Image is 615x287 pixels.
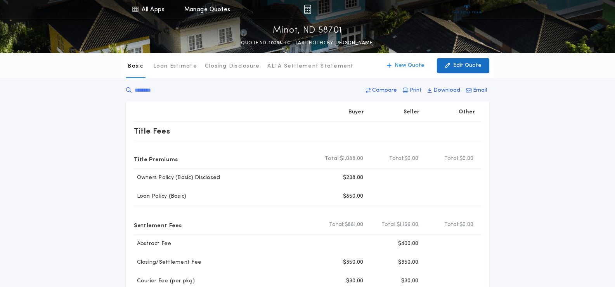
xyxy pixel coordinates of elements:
[381,221,397,229] b: Total:
[304,5,311,14] img: img
[401,277,419,285] p: $30.00
[134,153,178,165] p: Title Premiums
[348,108,364,116] p: Buyer
[153,63,197,70] p: Loan Estimate
[459,155,473,163] span: $0.00
[459,108,475,116] p: Other
[273,24,342,37] p: Minot, ND 58701
[452,5,482,13] img: vs-icon
[134,174,220,182] p: Owners Policy (Basic) Disclosed
[464,83,489,97] button: Email
[425,83,463,97] button: Download
[437,58,489,73] button: Edit Quote
[389,155,405,163] b: Total:
[329,221,345,229] b: Total:
[134,277,195,285] p: Courier Fee (per pkg)
[343,193,364,200] p: $850.00
[410,87,422,94] p: Print
[134,219,182,231] p: Settlement Fees
[343,259,364,266] p: $350.00
[395,62,424,70] p: New Quote
[325,155,340,163] b: Total:
[345,221,364,229] span: $881.00
[400,83,424,97] button: Print
[267,63,353,70] p: ALTA Settlement Statement
[134,259,202,266] p: Closing/Settlement Fee
[128,63,143,70] p: Basic
[134,193,187,200] p: Loan Policy (Basic)
[444,155,460,163] b: Total:
[398,259,419,266] p: $350.00
[346,277,364,285] p: $30.00
[398,240,419,248] p: $400.00
[379,58,432,73] button: New Quote
[372,87,397,94] p: Compare
[453,62,482,70] p: Edit Quote
[340,155,363,163] span: $1,088.00
[404,108,420,116] p: Seller
[364,83,399,97] button: Compare
[433,87,460,94] p: Download
[134,125,170,137] p: Title Fees
[444,221,460,229] b: Total:
[205,63,260,70] p: Closing Disclosure
[473,87,487,94] p: Email
[397,221,418,229] span: $1,156.00
[404,155,418,163] span: $0.00
[343,174,364,182] p: $238.00
[241,39,374,47] p: QUOTE ND-10233-TC - LAST EDITED BY [PERSON_NAME]
[459,221,473,229] span: $0.00
[134,240,172,248] p: Abstract Fee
